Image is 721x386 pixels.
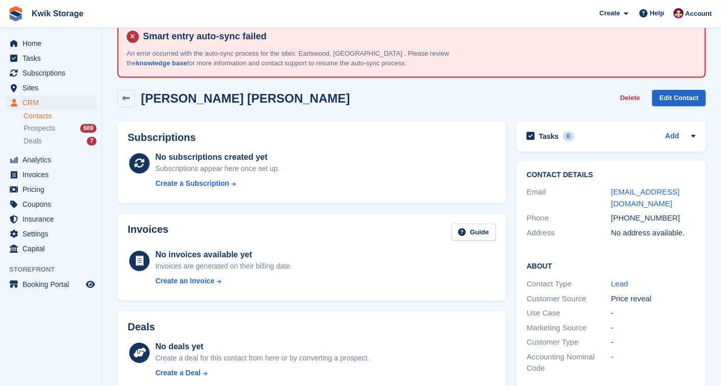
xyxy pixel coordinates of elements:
[5,167,97,182] a: menu
[611,307,695,319] div: -
[526,351,611,374] div: Accounting Nominal Code
[22,197,84,211] span: Coupons
[526,212,611,224] div: Phone
[526,260,695,271] h2: About
[5,36,97,51] a: menu
[155,163,280,174] div: Subscriptions appear here once set up.
[563,132,574,141] div: 0
[611,279,628,288] a: Lead
[599,8,620,18] span: Create
[611,322,695,334] div: -
[22,212,84,226] span: Insurance
[611,227,695,239] div: No address available.
[685,9,712,19] span: Account
[155,341,369,353] div: No deals yet
[155,151,280,163] div: No subscriptions created yet
[611,187,680,208] a: [EMAIL_ADDRESS][DOMAIN_NAME]
[155,178,229,189] div: Create a Subscription
[5,153,97,167] a: menu
[23,136,42,146] span: Deals
[526,293,611,305] div: Customer Source
[451,224,496,240] a: Guide
[5,66,97,80] a: menu
[155,368,201,378] div: Create a Deal
[22,36,84,51] span: Home
[652,90,706,107] a: Edit Contact
[23,123,97,134] a: Prospects 689
[155,261,292,272] div: Invoices are generated on their billing date.
[23,124,55,133] span: Prospects
[155,276,292,286] a: Create an Invoice
[84,278,97,291] a: Preview store
[5,51,97,65] a: menu
[127,49,484,68] p: An error occurred with the auto-sync process for the sites: Earlswood, [GEOGRAPHIC_DATA] . Please...
[128,224,169,240] h2: Invoices
[128,132,496,143] h2: Subscriptions
[611,293,695,305] div: Price reveal
[611,351,695,374] div: -
[155,249,292,261] div: No invoices available yet
[5,81,97,95] a: menu
[22,167,84,182] span: Invoices
[8,6,23,21] img: stora-icon-8386f47178a22dfd0bd8f6a31ec36ba5ce8667c1dd55bd0f319d3a0aa187defe.svg
[22,277,84,292] span: Booking Portal
[22,81,84,95] span: Sites
[155,178,280,189] a: Create a Subscription
[526,227,611,239] div: Address
[22,227,84,241] span: Settings
[526,322,611,334] div: Marketing Source
[87,137,97,146] div: 7
[526,171,695,179] h2: Contact Details
[22,153,84,167] span: Analytics
[5,197,97,211] a: menu
[611,336,695,348] div: -
[526,186,611,209] div: Email
[526,336,611,348] div: Customer Type
[139,31,696,42] h4: Smart entry auto-sync failed
[155,276,214,286] div: Create an Invoice
[526,307,611,319] div: Use Case
[5,95,97,110] a: menu
[80,124,97,133] div: 689
[28,5,87,22] a: Kwik Storage
[136,59,187,67] a: knowledge base
[665,131,679,142] a: Add
[22,66,84,80] span: Subscriptions
[128,321,155,333] h2: Deals
[650,8,664,18] span: Help
[5,227,97,241] a: menu
[5,182,97,197] a: menu
[674,8,684,18] img: ellie tragonette
[155,368,369,378] a: Create a Deal
[539,132,559,141] h2: Tasks
[22,95,84,110] span: CRM
[611,212,695,224] div: [PHONE_NUMBER]
[141,91,350,105] h2: [PERSON_NAME] [PERSON_NAME]
[22,182,84,197] span: Pricing
[22,51,84,65] span: Tasks
[155,353,369,364] div: Create a deal for this contact from here or by converting a prospect.
[9,264,102,275] span: Storefront
[5,212,97,226] a: menu
[616,90,644,107] button: Delete
[5,242,97,256] a: menu
[5,277,97,292] a: menu
[526,278,611,290] div: Contact Type
[23,136,97,147] a: Deals 7
[23,111,97,121] a: Contacts
[22,242,84,256] span: Capital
